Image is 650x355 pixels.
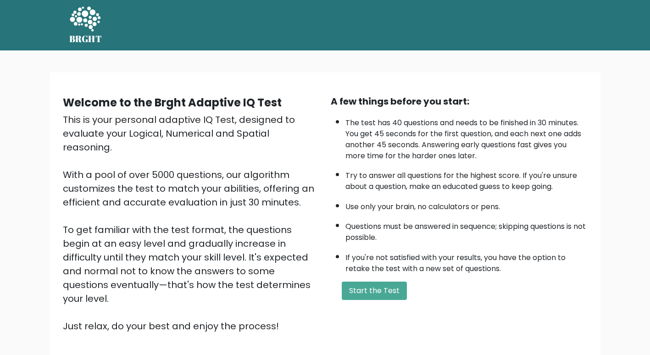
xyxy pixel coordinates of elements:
li: Try to answer all questions for the highest score. If you're unsure about a question, make an edu... [345,166,588,192]
b: Welcome to the Brght Adaptive IQ Test [63,95,282,110]
h5: BRGHT [69,33,102,44]
li: Use only your brain, no calculators or pens. [345,197,588,212]
a: BRGHT [69,4,102,47]
li: If you're not satisfied with your results, you have the option to retake the test with a new set ... [345,248,588,274]
li: The test has 40 questions and needs to be finished in 30 minutes. You get 45 seconds for the firs... [345,113,588,161]
div: A few things before you start: [331,94,588,108]
li: Questions must be answered in sequence; skipping questions is not possible. [345,216,588,243]
div: This is your personal adaptive IQ Test, designed to evaluate your Logical, Numerical and Spatial ... [63,113,320,333]
button: Start the Test [342,282,407,300]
